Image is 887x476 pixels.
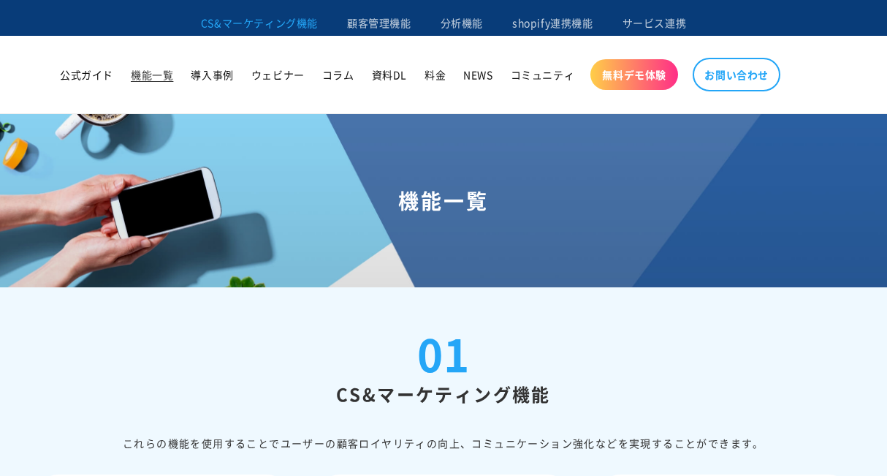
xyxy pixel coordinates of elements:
a: コラム [313,59,363,90]
a: コミュニティ [502,59,584,90]
span: ウェビナー [251,68,305,81]
div: これらの機能を使⽤することでユーザーの顧客ロイヤリティの向上、コミュニケーション強化などを実現することができます。 [37,434,850,453]
a: 料金 [416,59,454,90]
div: 01 [417,331,469,375]
a: 公式ガイド [51,59,122,90]
a: お問い合わせ [693,58,780,91]
span: 公式ガイド [60,68,113,81]
span: 無料デモ体験 [602,68,666,81]
span: コミュニティ [511,68,575,81]
h2: CS&マーケティング機能 [37,382,850,405]
a: 機能一覧 [122,59,182,90]
a: ウェビナー [243,59,313,90]
span: 機能一覧 [131,68,173,81]
span: 料金 [425,68,446,81]
a: 導入事例 [182,59,242,90]
span: コラム [322,68,354,81]
a: 無料デモ体験 [590,59,678,90]
span: NEWS [463,68,492,81]
span: お問い合わせ [704,68,769,81]
h1: 機能一覧 [18,187,869,214]
span: 導入事例 [191,68,233,81]
span: 資料DL [372,68,407,81]
a: 資料DL [363,59,416,90]
a: NEWS [454,59,501,90]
